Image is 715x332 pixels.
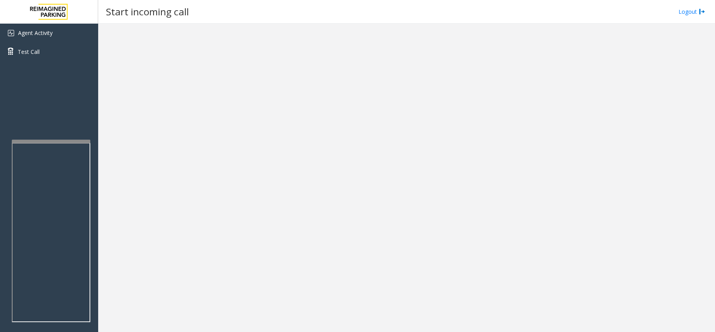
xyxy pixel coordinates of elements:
[699,7,705,16] img: logout
[8,30,14,36] img: 'icon'
[18,29,53,37] span: Agent Activity
[18,48,40,56] span: Test Call
[102,2,193,21] h3: Start incoming call
[678,7,705,16] a: Logout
